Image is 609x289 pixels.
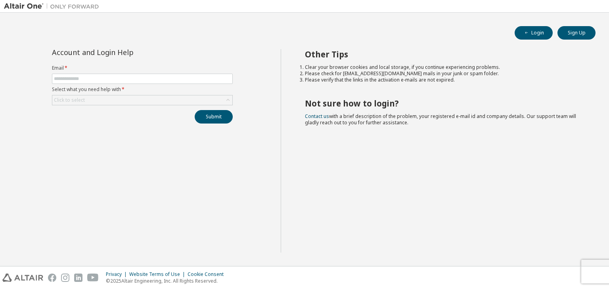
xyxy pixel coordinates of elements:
li: Please verify that the links in the activation e-mails are not expired. [305,77,582,83]
div: Website Terms of Use [129,271,188,278]
label: Select what you need help with [52,86,233,93]
div: Privacy [106,271,129,278]
img: Altair One [4,2,103,10]
div: Cookie Consent [188,271,228,278]
button: Submit [195,110,233,124]
img: linkedin.svg [74,274,82,282]
a: Contact us [305,113,329,120]
li: Clear your browser cookies and local storage, if you continue experiencing problems. [305,64,582,70]
div: Click to select [52,95,232,105]
div: Account and Login Help [52,49,197,55]
span: with a brief description of the problem, your registered e-mail id and company details. Our suppo... [305,113,576,126]
img: youtube.svg [87,274,99,282]
button: Login [515,26,553,40]
div: Click to select [54,97,85,103]
img: altair_logo.svg [2,274,43,282]
img: facebook.svg [48,274,56,282]
label: Email [52,65,233,71]
h2: Not sure how to login? [305,98,582,108]
li: Please check for [EMAIL_ADDRESS][DOMAIN_NAME] mails in your junk or spam folder. [305,70,582,77]
p: © 2025 Altair Engineering, Inc. All Rights Reserved. [106,278,228,284]
button: Sign Up [557,26,596,40]
img: instagram.svg [61,274,69,282]
h2: Other Tips [305,49,582,59]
